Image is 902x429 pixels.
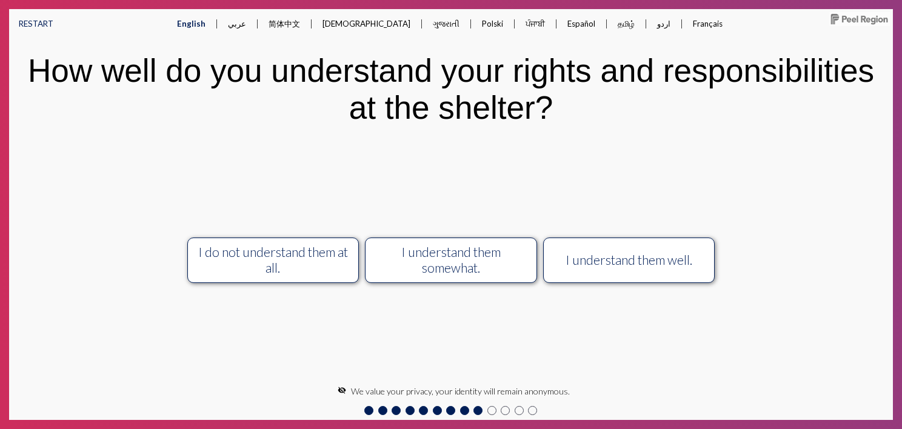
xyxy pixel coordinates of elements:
[22,52,880,126] div: How well do you understand your rights and responsibilities at the shelter?
[187,238,359,283] button: I do not understand them at all.
[365,238,536,283] button: I understand them somewhat.
[608,9,644,39] button: தமிழ்
[338,386,346,394] mat-icon: visibility_off
[543,238,715,283] button: I understand them well.
[472,9,513,38] button: Polski
[9,9,63,38] button: RESTART
[558,9,605,38] button: Español
[218,9,256,38] button: عربي
[516,9,555,39] button: ਪੰਜਾਬੀ
[683,9,732,38] button: Français
[167,9,215,38] button: English
[375,244,528,276] div: I understand them somewhat.
[313,9,420,38] button: [DEMOGRAPHIC_DATA]
[196,244,350,276] div: I do not understand them at all.
[351,386,570,396] span: We value your privacy, your identity will remain anonymous.
[552,252,706,268] div: I understand them well.
[647,9,680,38] button: اردو
[259,9,310,39] button: 简体中文
[423,9,469,39] button: ગુજરાતી
[829,12,890,26] img: Peel-Region-horiz-notag-K.jpg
